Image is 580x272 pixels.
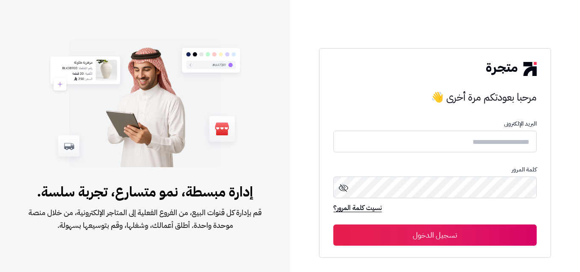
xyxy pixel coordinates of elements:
[333,203,382,215] a: نسيت كلمة المرور؟
[27,206,263,232] span: قم بإدارة كل قنوات البيع، من الفروع الفعلية إلى المتاجر الإلكترونية، من خلال منصة موحدة واحدة. أط...
[333,166,536,173] p: كلمة المرور
[333,121,536,127] p: البريد الإلكترونى
[27,182,263,202] span: إدارة مبسطة، نمو متسارع، تجربة سلسة.
[486,62,536,76] img: logo-2.png
[333,224,536,246] button: تسجيل الدخول
[333,89,536,106] h3: مرحبا بعودتكم مرة أخرى 👋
